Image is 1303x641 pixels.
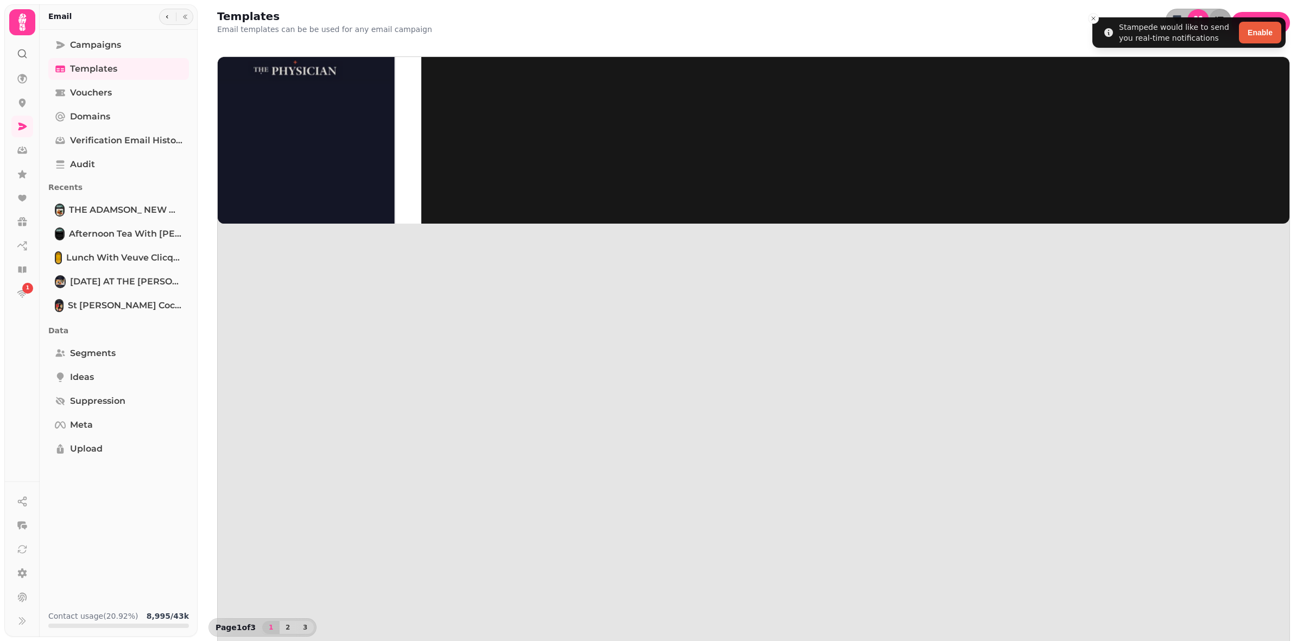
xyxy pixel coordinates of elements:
p: Data [48,321,189,340]
a: MOTHER'S DAY AT THE ADAMSON[DATE] AT THE [PERSON_NAME] [48,271,189,293]
a: Afternoon Tea with Jo MaloneAfternoon Tea with [PERSON_NAME] [48,223,189,245]
a: 1 [11,283,33,304]
p: Contact usage (20.92%) [48,611,138,621]
span: THE ADAMSON_ NEW MENU ALERT [69,204,182,217]
a: Vouchers [48,82,189,104]
a: Audit [48,154,189,175]
button: 2 [279,621,296,634]
span: Domains [70,110,110,123]
button: 1 [262,621,280,634]
span: 1 [267,624,275,631]
span: Upload [70,442,103,455]
span: St [PERSON_NAME] Cocktail Week is back! [68,299,182,312]
span: Verification email history [70,134,182,147]
a: THE ADAMSON_ NEW MENU ALERTTHE ADAMSON_ NEW MENU ALERT [48,199,189,221]
img: The Adamson Events [177,16,421,261]
a: St Andrews Cocktail Week is back!St [PERSON_NAME] Cocktail Week is back! [48,295,189,316]
a: Segments [48,342,189,364]
nav: Tabs [40,30,198,602]
span: Lunch with Veuve Clicquot at the [GEOGRAPHIC_DATA] [66,251,182,264]
a: Domains [48,106,189,128]
a: Campaigns [48,34,189,56]
button: 3 [296,621,314,634]
span: Suppression [70,395,125,408]
button: Close toast [1088,13,1099,24]
span: Audit [70,158,95,171]
p: Email templates can be be used for any email campaign [217,24,432,35]
a: Lunch with Veuve Clicquot at the AdamsonLunch with Veuve Clicquot at the [GEOGRAPHIC_DATA] [48,247,189,269]
nav: Pagination [262,621,314,634]
span: Segments [70,347,116,360]
a: Upload [48,438,189,460]
a: Meta [48,414,189,436]
span: 2 [283,624,292,631]
button: Enable [1239,22,1281,43]
a: Suppression [48,390,189,412]
a: Ideas [48,366,189,388]
div: Stampede would like to send you real-time notifications [1119,22,1235,43]
h2: Templates [217,9,426,24]
img: Lunch with Veuve Clicquot at the Adamson [56,252,61,263]
span: 3 [301,624,309,631]
a: Templates [48,58,189,80]
h2: Email [48,11,72,22]
img: Afternoon Tea with Jo Malone [56,229,64,239]
p: Page 1 of 3 [211,622,260,633]
img: THE ADAMSON_ NEW MENU ALERT [56,205,64,215]
img: St Andrews Cocktail Week is back! [56,300,62,311]
b: 8,995 / 43k [147,612,189,620]
span: Vouchers [70,86,112,99]
span: Templates [70,62,117,75]
span: Campaigns [70,39,121,52]
span: Ideas [70,371,94,384]
img: MOTHER'S DAY AT THE ADAMSON [56,276,65,287]
span: Meta [70,418,93,431]
a: Verification email history [48,130,189,151]
p: Recents [48,177,189,197]
span: [DATE] AT THE [PERSON_NAME] [70,275,182,288]
span: 1 [26,284,29,292]
span: Afternoon Tea with [PERSON_NAME] [69,227,182,240]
